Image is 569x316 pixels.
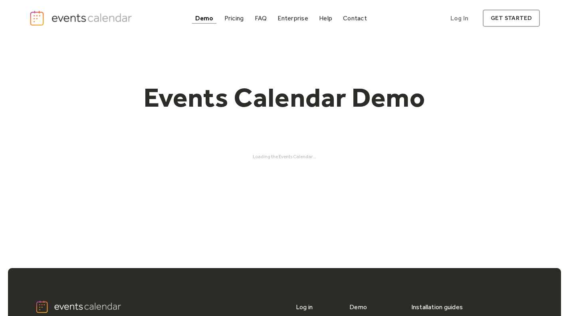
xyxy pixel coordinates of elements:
[316,13,335,24] a: Help
[255,16,267,20] div: FAQ
[252,13,270,24] a: FAQ
[192,13,217,24] a: Demo
[274,13,311,24] a: Enterprise
[29,10,135,26] a: home
[221,13,247,24] a: Pricing
[29,154,540,159] div: Loading the Events Calendar...
[296,300,313,314] a: Log in
[343,16,367,20] div: Contact
[319,16,332,20] div: Help
[131,81,438,114] h1: Events Calendar Demo
[340,13,370,24] a: Contact
[483,10,540,27] a: get started
[224,16,244,20] div: Pricing
[278,16,308,20] div: Enterprise
[442,10,476,27] a: Log In
[195,16,214,20] div: Demo
[349,300,367,314] a: Demo
[411,300,463,314] div: Installation guides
